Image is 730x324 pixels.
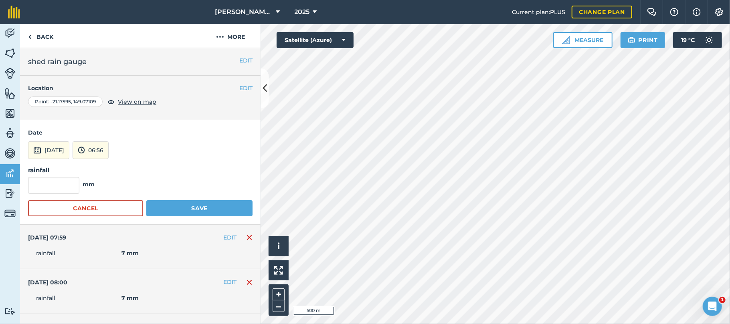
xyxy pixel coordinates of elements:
[4,107,16,119] img: svg+xml;base64,PHN2ZyB4bWxucz0iaHR0cDovL3d3dy53My5vcmcvMjAwMC9zdmciIHdpZHRoPSI1NiIgaGVpZ2h0PSI2MC...
[512,8,565,16] span: Current plan : PLUS
[36,249,55,258] span: rainfall
[269,236,289,256] button: i
[701,32,717,48] img: svg+xml;base64,PD94bWwgdmVyc2lvbj0iMS4wIiBlbmNvZGluZz0idXRmLTgiPz4KPCEtLSBHZW5lcmF0b3I6IEFkb2JlIE...
[28,166,50,174] strong: rainfall
[36,294,55,302] span: rainfall
[4,308,16,315] img: svg+xml;base64,PD94bWwgdmVyc2lvbj0iMS4wIiBlbmNvZGluZz0idXRmLTgiPz4KPCEtLSBHZW5lcmF0b3I6IEFkb2JlIE...
[20,24,61,48] a: Back
[215,7,273,17] span: [PERSON_NAME] Farming
[572,6,632,18] a: Change plan
[28,128,253,137] h4: Date
[28,56,253,67] h2: shed rain gauge
[628,35,635,45] img: svg+xml;base64,PHN2ZyB4bWxucz0iaHR0cDovL3d3dy53My5vcmcvMjAwMC9zdmciIHdpZHRoPSIxOSIgaGVpZ2h0PSIyNC...
[4,27,16,39] img: svg+xml;base64,PD94bWwgdmVyc2lvbj0iMS4wIiBlbmNvZGluZz0idXRmLTgiPz4KPCEtLSBHZW5lcmF0b3I6IEFkb2JlIE...
[28,278,67,286] h4: [DATE] 08:00
[8,6,20,18] img: fieldmargin Logo
[107,97,115,107] img: svg+xml;base64,PHN2ZyB4bWxucz0iaHR0cDovL3d3dy53My5vcmcvMjAwMC9zdmciIHdpZHRoPSIxOCIgaGVpZ2h0PSIyNC...
[121,294,139,302] strong: 7 mm
[295,7,310,17] span: 2025
[28,141,69,159] button: [DATE]
[647,8,657,16] img: Two speech bubbles overlapping with the left bubble in the forefront
[200,24,261,48] button: More
[719,297,726,303] span: 1
[28,200,143,216] button: Cancel
[673,32,722,48] button: 19 °C
[4,167,16,179] img: svg+xml;base64,PD94bWwgdmVyc2lvbj0iMS4wIiBlbmNvZGluZz0idXRmLTgiPz4KPCEtLSBHZW5lcmF0b3I6IEFkb2JlIE...
[4,68,16,79] img: svg+xml;base64,PD94bWwgdmVyc2lvbj0iMS4wIiBlbmNvZGluZz0idXRmLTgiPz4KPCEtLSBHZW5lcmF0b3I6IEFkb2JlIE...
[83,180,95,189] strong: mm
[669,8,679,16] img: A question mark icon
[223,233,237,242] button: EDIT
[703,297,722,316] iframe: Intercom live chat
[273,300,285,312] button: –
[277,241,280,251] span: i
[4,87,16,99] img: svg+xml;base64,PHN2ZyB4bWxucz0iaHR0cDovL3d3dy53My5vcmcvMjAwMC9zdmciIHdpZHRoPSI1NiIgaGVpZ2h0PSI2MC...
[4,47,16,59] img: svg+xml;base64,PHN2ZyB4bWxucz0iaHR0cDovL3d3dy53My5vcmcvMjAwMC9zdmciIHdpZHRoPSI1NiIgaGVpZ2h0PSI2MC...
[562,36,570,44] img: Ruler icon
[33,145,41,155] img: svg+xml;base64,PD94bWwgdmVyc2lvbj0iMS4wIiBlbmNvZGluZz0idXRmLTgiPz4KPCEtLSBHZW5lcmF0b3I6IEFkb2JlIE...
[118,97,156,106] span: View on map
[4,187,16,199] img: svg+xml;base64,PD94bWwgdmVyc2lvbj0iMS4wIiBlbmNvZGluZz0idXRmLTgiPz4KPCEtLSBHZW5lcmF0b3I6IEFkb2JlIE...
[274,266,283,275] img: Four arrows, one pointing top left, one top right, one bottom right and the last bottom left
[107,97,156,107] button: View on map
[239,84,253,93] button: EDIT
[621,32,665,48] button: Print
[216,32,224,42] img: svg+xml;base64,PHN2ZyB4bWxucz0iaHR0cDovL3d3dy53My5vcmcvMjAwMC9zdmciIHdpZHRoPSIyMCIgaGVpZ2h0PSIyNC...
[246,278,253,287] img: svg+xml;base64,PHN2ZyB4bWxucz0iaHR0cDovL3d3dy53My5vcmcvMjAwMC9zdmciIHdpZHRoPSIxNiIgaGVpZ2h0PSIyNC...
[714,8,724,16] img: A cog icon
[681,32,695,48] span: 19 ° C
[4,127,16,139] img: svg+xml;base64,PD94bWwgdmVyc2lvbj0iMS4wIiBlbmNvZGluZz0idXRmLTgiPz4KPCEtLSBHZW5lcmF0b3I6IEFkb2JlIE...
[693,7,701,17] img: svg+xml;base64,PHN2ZyB4bWxucz0iaHR0cDovL3d3dy53My5vcmcvMjAwMC9zdmciIHdpZHRoPSIxNyIgaGVpZ2h0PSIxNy...
[78,145,85,155] img: svg+xml;base64,PD94bWwgdmVyc2lvbj0iMS4wIiBlbmNvZGluZz0idXRmLTgiPz4KPCEtLSBHZW5lcmF0b3I6IEFkb2JlIE...
[4,147,16,159] img: svg+xml;base64,PD94bWwgdmVyc2lvbj0iMS4wIiBlbmNvZGluZz0idXRmLTgiPz4KPCEtLSBHZW5lcmF0b3I6IEFkb2JlIE...
[553,32,613,48] button: Measure
[28,97,103,107] div: Point : -21.17595 , 149.07109
[28,84,253,93] h4: Location
[4,208,16,219] img: svg+xml;base64,PD94bWwgdmVyc2lvbj0iMS4wIiBlbmNvZGluZz0idXRmLTgiPz4KPCEtLSBHZW5lcmF0b3I6IEFkb2JlIE...
[28,233,66,241] h4: [DATE] 07:59
[223,278,237,286] button: EDIT
[246,233,253,242] img: svg+xml;base64,PHN2ZyB4bWxucz0iaHR0cDovL3d3dy53My5vcmcvMjAwMC9zdmciIHdpZHRoPSIxNiIgaGVpZ2h0PSIyNC...
[239,56,253,65] button: EDIT
[146,200,253,216] button: Save
[273,288,285,300] button: +
[277,32,354,48] button: Satellite (Azure)
[73,141,109,159] button: 06:56
[28,32,32,42] img: svg+xml;base64,PHN2ZyB4bWxucz0iaHR0cDovL3d3dy53My5vcmcvMjAwMC9zdmciIHdpZHRoPSI5IiBoZWlnaHQ9IjI0Ii...
[121,249,139,258] strong: 7 mm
